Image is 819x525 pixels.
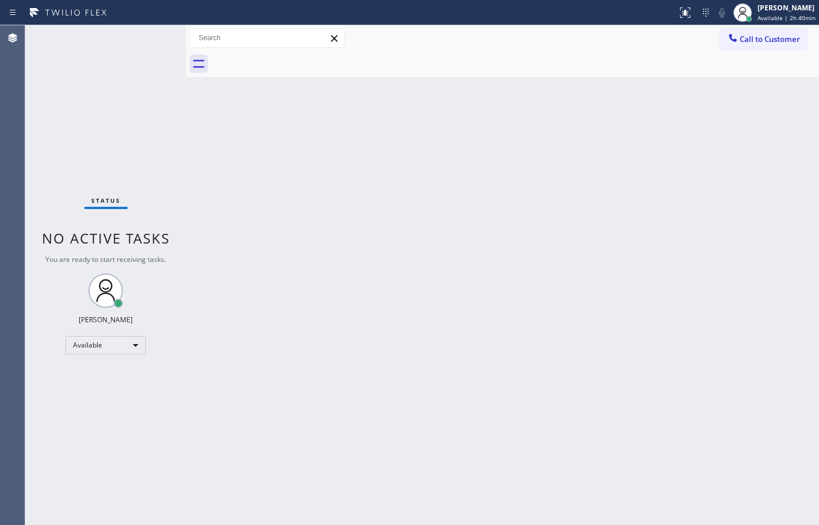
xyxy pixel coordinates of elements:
div: [PERSON_NAME] [79,315,133,325]
div: Available [65,336,146,354]
button: Call to Customer [720,28,808,50]
span: Available | 2h 40min [758,14,816,22]
span: Status [91,196,121,204]
span: You are ready to start receiving tasks. [45,254,166,264]
div: [PERSON_NAME] [758,3,816,13]
span: Call to Customer [740,34,800,44]
span: No active tasks [42,229,170,248]
button: Mute [714,5,730,21]
input: Search [190,29,344,47]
